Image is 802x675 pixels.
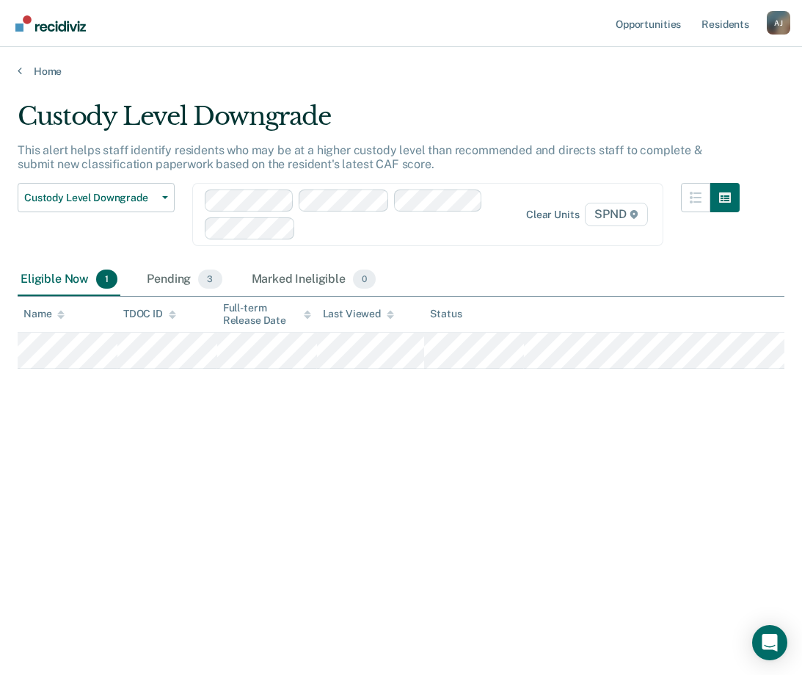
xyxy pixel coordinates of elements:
div: Status [430,308,462,320]
div: TDOC ID [123,308,176,320]
div: Custody Level Downgrade [18,101,740,143]
div: Clear units [526,209,580,221]
span: 0 [353,270,376,289]
span: 3 [198,270,222,289]
p: This alert helps staff identify residents who may be at a higher custody level than recommended a... [18,143,702,171]
button: Custody Level Downgrade [18,183,175,212]
div: Marked Ineligible0 [249,264,379,296]
div: Pending3 [144,264,225,296]
button: Profile dropdown button [767,11,790,35]
img: Recidiviz [15,15,86,32]
div: Eligible Now1 [18,264,120,296]
div: Full-term Release Date [223,302,311,327]
div: Name [23,308,65,320]
span: 1 [96,270,117,289]
div: Open Intercom Messenger [752,625,787,660]
div: A J [767,11,790,35]
span: Custody Level Downgrade [24,192,156,204]
a: Home [18,65,784,78]
div: Last Viewed [323,308,394,320]
span: SPND [585,203,647,226]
